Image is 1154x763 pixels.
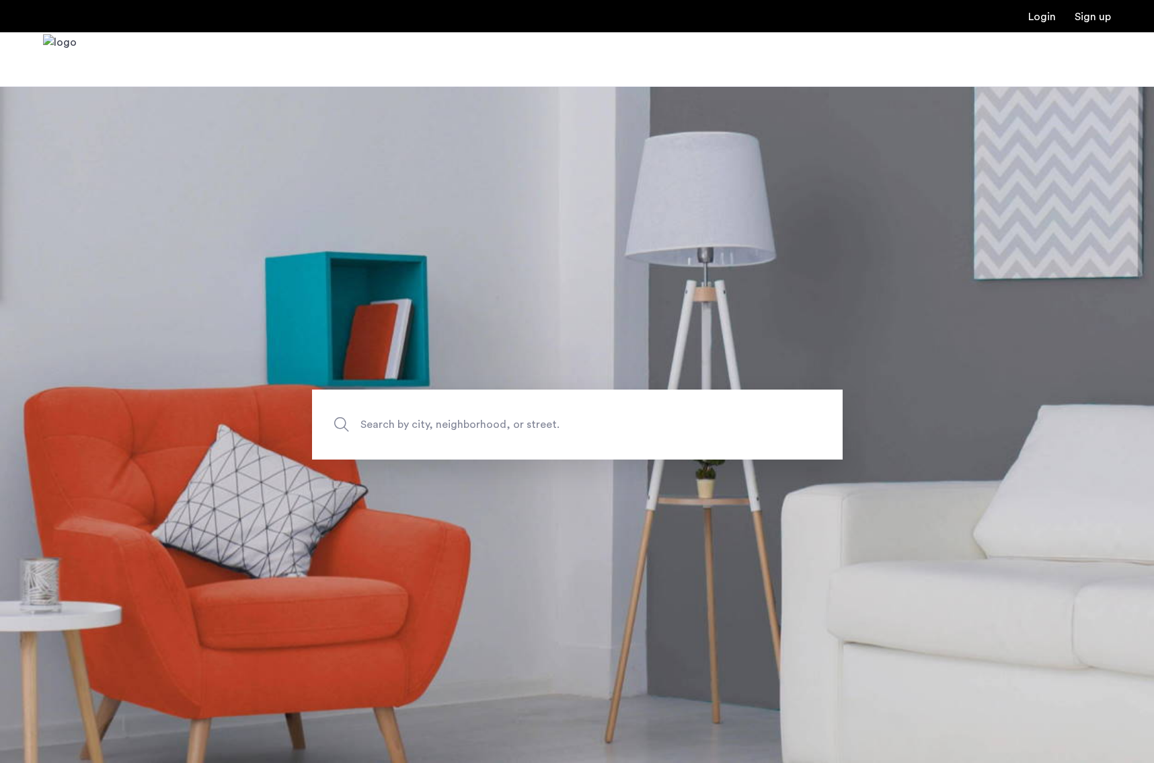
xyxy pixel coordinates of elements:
a: Registration [1075,11,1111,22]
input: Apartment Search [312,390,843,460]
img: logo [43,34,77,85]
a: Cazamio Logo [43,34,77,85]
span: Search by city, neighborhood, or street. [360,416,732,434]
a: Login [1028,11,1056,22]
